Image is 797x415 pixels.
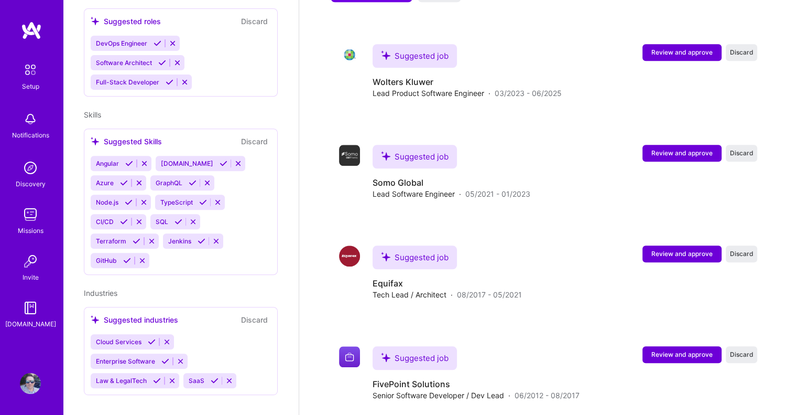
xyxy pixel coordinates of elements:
[163,338,171,346] i: Reject
[135,218,143,226] i: Reject
[373,76,562,88] h4: Wolters Kluwer
[199,198,207,206] i: Accept
[96,59,152,67] span: Software Architect
[373,378,580,390] h4: FivePoint Solutions
[20,109,41,130] img: bell
[373,88,484,99] span: Lead Product Software Engineer
[133,237,140,245] i: Accept
[726,346,757,363] button: Discard
[91,137,100,146] i: icon SuggestedTeams
[20,373,41,394] img: User Avatar
[120,179,128,187] i: Accept
[642,346,722,363] button: Review and approve
[381,252,390,261] i: icon SuggestedTeams
[96,338,141,346] span: Cloud Services
[20,157,41,178] img: discovery
[189,377,204,385] span: SaaS
[726,145,757,162] button: Discard
[373,278,522,289] h4: Equifax
[373,289,446,300] span: Tech Lead / Architect
[22,81,39,92] div: Setup
[20,204,41,225] img: teamwork
[96,198,118,206] span: Node.js
[373,246,457,269] div: Suggested job
[488,88,490,99] span: ·
[96,357,155,365] span: Enterprise Software
[96,159,119,167] span: Angular
[339,246,360,267] img: Company logo
[125,159,133,167] i: Accept
[238,314,271,326] button: Discard
[166,78,173,86] i: Accept
[120,218,128,226] i: Accept
[726,246,757,262] button: Discard
[220,159,227,167] i: Accept
[96,39,147,47] span: DevOps Engineer
[451,289,453,300] span: ·
[381,151,390,161] i: icon SuggestedTeams
[135,179,143,187] i: Reject
[20,297,41,318] img: guide book
[198,237,205,245] i: Accept
[156,179,182,187] span: GraphQL
[91,315,100,324] i: icon SuggestedTeams
[495,88,562,99] span: 03/2023 - 06/2025
[174,218,182,226] i: Accept
[459,188,461,199] span: ·
[373,44,457,68] div: Suggested job
[169,39,177,47] i: Reject
[508,390,510,401] span: ·
[373,145,457,168] div: Suggested job
[148,338,156,346] i: Accept
[168,377,176,385] i: Reject
[238,135,271,147] button: Discard
[84,289,117,297] span: Industries
[138,257,146,264] i: Reject
[161,357,169,365] i: Accept
[12,130,49,141] div: Notifications
[189,179,196,187] i: Accept
[238,15,271,27] button: Discard
[91,136,162,147] div: Suggested Skills
[642,246,722,262] button: Review and approve
[161,159,213,167] span: [DOMAIN_NAME]
[373,188,455,199] span: Lead Software Engineer
[23,272,39,283] div: Invite
[173,59,181,67] i: Reject
[730,350,754,359] span: Discard
[373,390,504,401] span: Senior Software Developer / Dev Lead
[730,48,754,57] span: Discard
[96,179,114,187] span: Azure
[730,148,754,157] span: Discard
[225,377,233,385] i: Reject
[212,237,220,245] i: Reject
[189,218,197,226] i: Reject
[168,237,191,245] span: Jenkins
[19,59,41,81] img: setup
[96,78,159,86] span: Full-Stack Developer
[96,237,126,245] span: Terraform
[125,198,133,206] i: Accept
[515,390,580,401] span: 06/2012 - 08/2017
[91,314,178,325] div: Suggested industries
[140,159,148,167] i: Reject
[651,48,713,57] span: Review and approve
[160,198,193,206] span: TypeScript
[730,249,754,258] span: Discard
[651,148,713,157] span: Review and approve
[234,159,242,167] i: Reject
[381,353,390,362] i: icon SuggestedTeams
[373,346,457,370] div: Suggested job
[148,237,156,245] i: Reject
[651,350,713,359] span: Review and approve
[373,177,530,188] h4: Somo Global
[16,178,46,189] div: Discovery
[153,377,161,385] i: Accept
[211,377,219,385] i: Accept
[181,78,189,86] i: Reject
[651,249,713,258] span: Review and approve
[154,39,161,47] i: Accept
[91,17,100,26] i: icon SuggestedTeams
[96,218,114,226] span: CI/CD
[339,44,360,65] img: Company logo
